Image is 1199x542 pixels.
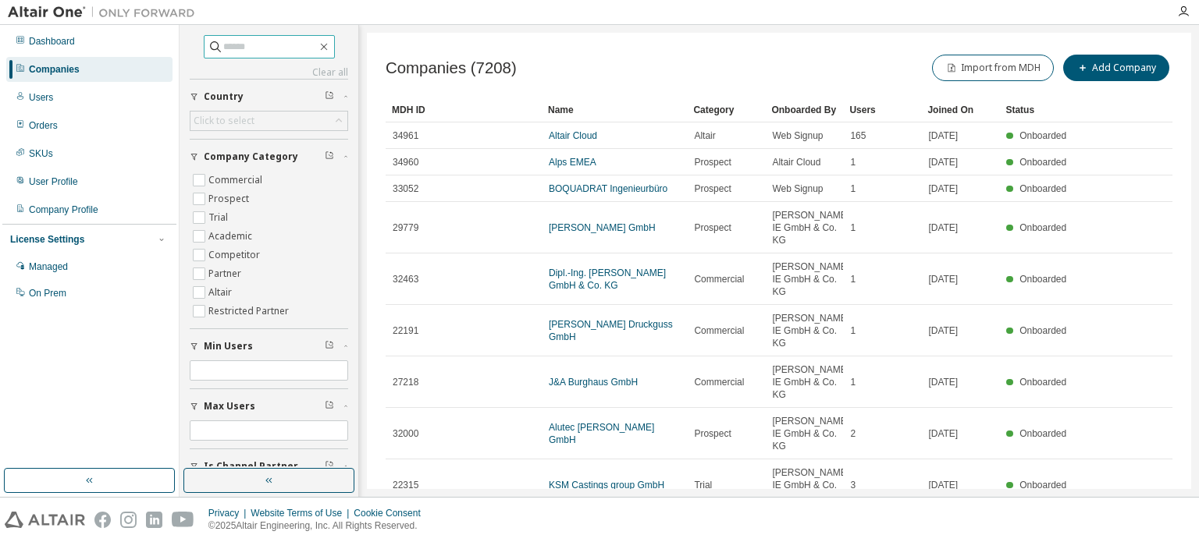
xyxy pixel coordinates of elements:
img: linkedin.svg [146,512,162,528]
span: Is Channel Partner [204,460,298,473]
span: Min Users [204,340,253,352]
span: 165 [850,129,866,142]
label: Competitor [208,246,263,264]
span: Clear filter [325,460,334,473]
div: Companies [29,63,80,76]
span: 29779 [393,221,418,234]
span: Web Signup [772,129,823,142]
span: Prospect [694,182,731,195]
div: Managed [29,260,68,273]
span: Onboarded [1019,325,1066,336]
span: Prospect [694,156,731,168]
div: Joined On [927,97,993,122]
div: Click to select [190,112,347,130]
span: [PERSON_NAME]-IE GmbH & Co. KG [772,260,852,298]
span: Web Signup [772,182,823,195]
img: facebook.svg [94,512,111,528]
span: Trial [694,479,712,491]
span: 34960 [393,156,418,168]
a: [PERSON_NAME] Druckguss GmbH [549,319,673,342]
span: Onboarded [1019,130,1066,141]
span: 1 [850,273,856,285]
span: Onboarded [1019,183,1066,194]
span: [PERSON_NAME]-IE GmbH & Co. KG [772,363,852,401]
a: Dipl.-Ing. [PERSON_NAME] GmbH & Co. KG [549,267,666,291]
span: [DATE] [928,427,958,440]
span: [DATE] [928,182,958,195]
span: [DATE] [928,479,958,491]
div: MDH ID [392,97,535,122]
span: 33052 [393,182,418,195]
p: © 2025 Altair Engineering, Inc. All Rights Reserved. [208,519,430,533]
span: Clear filter [325,90,334,103]
span: Clear filter [325,400,334,413]
span: [DATE] [928,156,958,168]
span: Max Users [204,400,255,413]
div: SKUs [29,147,53,160]
span: 3 [850,479,856,491]
div: Dashboard [29,35,75,48]
a: Clear all [190,66,348,79]
label: Partner [208,264,244,283]
button: Add Company [1063,55,1169,81]
div: Company Profile [29,204,98,216]
span: 22191 [393,324,418,337]
span: 27218 [393,376,418,388]
div: Users [29,91,53,104]
img: youtube.svg [172,512,194,528]
span: Clear filter [325,151,334,163]
div: Cookie Consent [354,507,429,519]
span: 34961 [393,129,418,142]
span: Prospect [694,221,731,234]
span: Company Category [204,151,298,163]
span: [DATE] [928,324,958,337]
span: Prospect [694,427,731,440]
span: Onboarded [1019,157,1066,168]
div: Website Terms of Use [251,507,354,519]
button: Min Users [190,329,348,363]
span: [DATE] [928,273,958,285]
span: [PERSON_NAME]-IE GmbH & Co. KG [772,415,852,452]
span: 2 [850,427,856,440]
label: Trial [208,208,231,227]
div: Click to select [194,115,254,127]
label: Prospect [208,190,252,208]
img: Altair One [8,5,203,20]
div: Category [693,97,759,122]
span: Clear filter [325,340,334,352]
div: User Profile [29,175,78,188]
span: Onboarded [1019,274,1066,285]
div: Name [548,97,681,122]
span: 32000 [393,427,418,440]
span: [DATE] [928,376,958,388]
div: On Prem [29,287,66,299]
span: [PERSON_NAME]-IE GmbH & Co. KG [772,209,852,246]
span: 1 [850,221,856,234]
label: Academic [208,227,255,246]
div: License Settings [10,233,84,246]
span: [PERSON_NAME]-IE GmbH & Co. KG [772,466,852,504]
span: Onboarded [1019,222,1066,233]
div: Users [849,97,915,122]
button: Max Users [190,389,348,423]
span: Commercial [694,273,744,285]
span: [DATE] [928,129,958,142]
a: BOQUADRAT Ingenieurbüro [549,183,667,194]
span: Altair Cloud [772,156,820,168]
span: 1 [850,182,856,195]
label: Altair [208,283,235,302]
button: Country [190,80,348,114]
div: Privacy [208,507,251,519]
span: [PERSON_NAME]-IE GmbH & Co. KG [772,312,852,349]
button: Import from MDH [932,55,1054,81]
a: J&A Burghaus GmbH [549,377,638,388]
span: Companies (7208) [386,59,517,77]
span: [DATE] [928,221,958,234]
a: KSM Castings group GmbH [549,480,664,491]
div: Orders [29,119,58,132]
span: 1 [850,156,856,168]
label: Restricted Partner [208,302,292,321]
a: Altair Cloud [549,130,597,141]
span: Onboarded [1019,480,1066,491]
a: Alutec [PERSON_NAME] GmbH [549,422,654,445]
